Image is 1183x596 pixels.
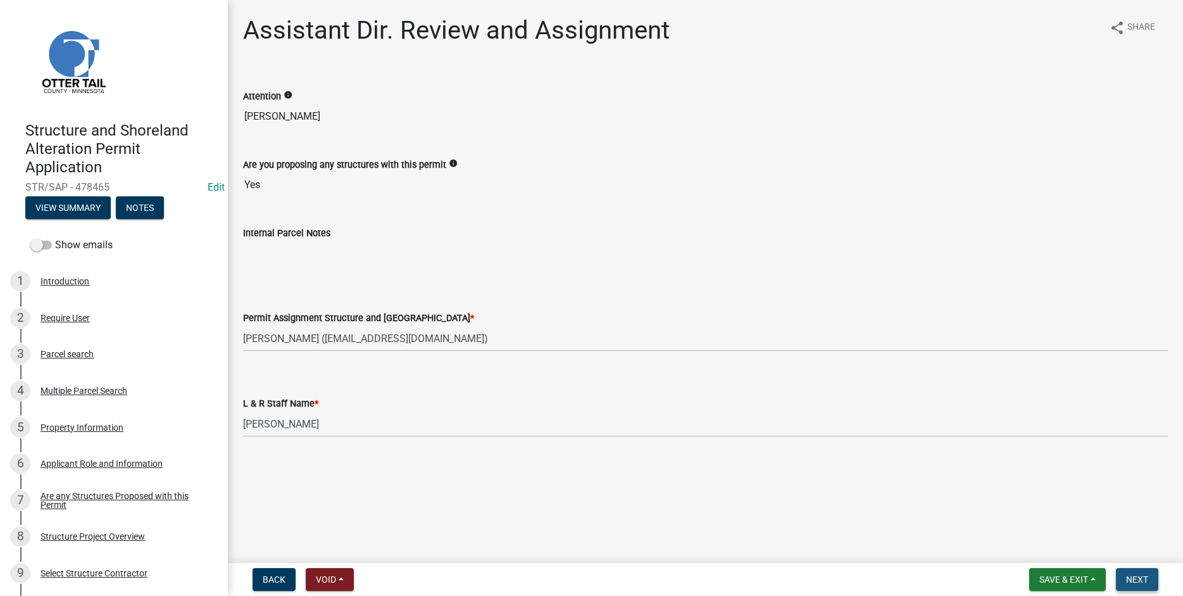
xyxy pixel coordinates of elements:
a: Edit [208,181,225,193]
button: View Summary [25,196,111,219]
label: Permit Assignment Structure and [GEOGRAPHIC_DATA] [243,314,474,323]
div: Multiple Parcel Search [41,386,127,395]
img: Otter Tail County, Minnesota [25,13,120,108]
div: Are any Structures Proposed with this Permit [41,491,208,509]
span: Next [1126,574,1148,585]
label: Are you proposing any structures with this permit [243,161,446,170]
button: Notes [116,196,164,219]
span: Share [1127,20,1155,35]
button: Save & Exit [1029,568,1106,591]
i: share [1110,20,1125,35]
label: Show emails [30,238,113,253]
h4: Structure and Shoreland Alteration Permit Application [25,122,218,176]
button: Next [1116,568,1158,591]
div: Select Structure Contractor [41,569,147,578]
span: Save & Exit [1039,574,1088,585]
div: 8 [10,526,30,547]
div: 6 [10,453,30,474]
button: Void [306,568,354,591]
button: Back [253,568,296,591]
div: Property Information [41,423,123,432]
h1: Assistant Dir. Review and Assignment [243,15,670,46]
i: info [284,91,292,99]
i: info [449,159,458,168]
div: 3 [10,344,30,364]
div: Parcel search [41,350,94,358]
label: L & R Staff Name [243,400,318,409]
label: Internal Parcel Notes [243,229,330,238]
wm-modal-confirm: Edit Application Number [208,181,225,193]
div: 1 [10,271,30,291]
div: Introduction [41,277,89,286]
div: 2 [10,308,30,328]
wm-modal-confirm: Notes [116,204,164,214]
span: Back [263,574,285,585]
div: Require User [41,314,90,322]
span: Void [316,574,336,585]
label: Attention [243,92,281,101]
div: 5 [10,417,30,438]
div: 4 [10,381,30,401]
div: 7 [10,490,30,510]
button: shareShare [1099,15,1165,40]
div: Applicant Role and Information [41,459,163,468]
div: 9 [10,563,30,583]
div: Structure Project Overview [41,532,145,541]
wm-modal-confirm: Summary [25,204,111,214]
span: STR/SAP - 478465 [25,181,203,193]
